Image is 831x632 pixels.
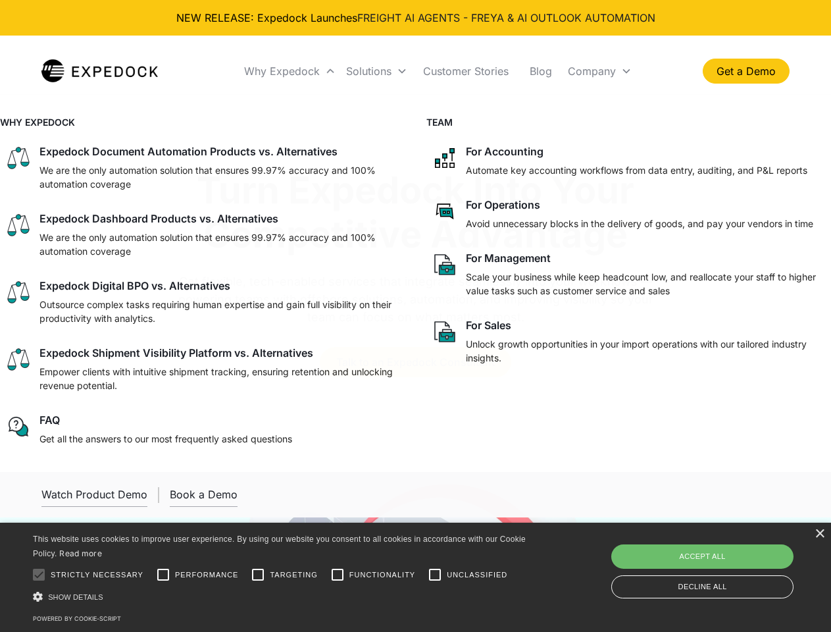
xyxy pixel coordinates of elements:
[48,593,103,601] span: Show details
[432,145,458,171] img: network like icon
[603,36,640,99] a: Blog
[466,251,551,265] div: For Management
[466,337,826,365] p: Unlock growth opportunities in your import operations with our tailored industry insights.
[33,535,526,559] span: This website uses cookies to improve user experience. By using our website you consent to all coo...
[41,488,147,501] div: Watch Product Demo
[39,212,278,225] div: Expedock Dashboard Products vs. Alternatives
[563,49,637,93] div: Company
[612,490,831,632] iframe: Chat Widget
[466,270,826,298] p: Scale your business while keep headcount low, and reallocate your staff to higher value tasks suc...
[466,145,543,158] div: For Accounting
[357,11,655,24] a: FREIGHT AI AGENTS - FREYA & AI OUTLOOK AUTOMATION
[33,590,530,604] div: Show details
[5,145,32,171] img: scale icon
[305,36,389,99] div: Solutions
[432,319,458,345] img: paper and bag icon
[39,298,400,325] p: Outsource complex tasks requiring human expertise and gain full visibility on their productivity ...
[270,569,317,581] span: Targeting
[11,11,820,25] div: NEW RELEASE: Expedock Launches
[33,615,121,622] a: Powered by cookie-script
[59,548,102,558] a: Read more
[39,365,400,392] p: Empower clients with intuitive shipment tracking, ensuring retention and unlocking revenue potent...
[39,230,400,258] p: We are the only automation solution that ensures 99.97% accuracy and 100% automation coverage
[413,49,519,93] a: Customer Stories
[39,346,313,359] div: Expedock Shipment Visibility Platform vs. Alternatives
[5,279,32,305] img: scale icon
[466,217,813,230] p: Avoid unnecessary blocks in the delivery of goods, and pay your vendors in time
[39,432,292,446] p: Get all the answers to our most frequently asked questions
[432,198,458,224] img: rectangular chat bubble icon
[39,163,400,191] p: We are the only automation solution that ensures 99.97% accuracy and 100% automation coverage
[41,58,158,84] img: Expedock Logo
[519,49,563,93] a: Blog
[39,145,338,158] div: Expedock Document Automation Products vs. Alternatives
[170,483,238,507] a: Book a Demo
[181,36,295,99] div: Why Expedock
[41,483,147,507] a: open lightbox
[432,251,458,278] img: paper and bag icon
[341,49,413,93] div: Solutions
[5,212,32,238] img: scale icon
[41,58,158,84] a: home
[349,569,415,581] span: Functionality
[346,65,391,78] div: Solutions
[51,569,143,581] span: Strictly necessary
[5,346,32,373] img: scale icon
[466,319,511,332] div: For Sales
[447,569,507,581] span: Unclassified
[39,279,230,292] div: Expedock Digital BPO vs. Alternatives
[399,36,495,99] div: Integrations
[239,49,341,93] div: Why Expedock
[466,163,807,177] p: Automate key accounting workflows from data entry, auditing, and P&L reports
[568,65,616,78] div: Company
[651,36,737,99] div: Company
[244,65,320,78] div: Why Expedock
[39,413,60,427] div: FAQ
[175,569,239,581] span: Performance
[466,198,540,211] div: For Operations
[506,36,592,99] a: Customer Stories
[5,413,32,440] img: regular chat bubble icon
[170,488,238,501] div: Book a Demo
[703,59,790,84] a: Get a Demo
